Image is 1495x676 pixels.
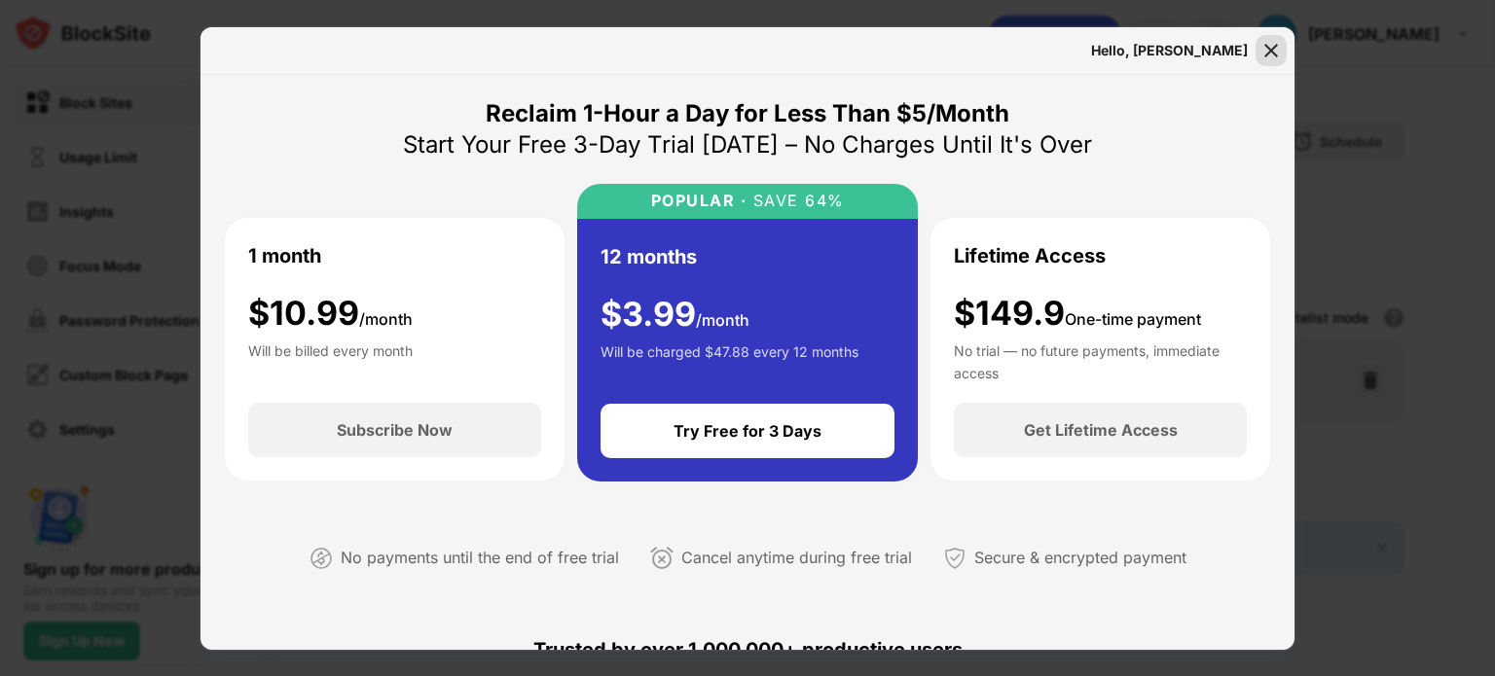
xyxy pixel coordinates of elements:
[674,421,821,441] div: Try Free for 3 Days
[681,544,912,572] div: Cancel anytime during free trial
[601,341,858,380] div: Will be charged $47.88 every 12 months
[337,420,453,440] div: Subscribe Now
[248,340,413,379] div: Will be billed every month
[403,129,1092,160] div: Start Your Free 3-Day Trial [DATE] – No Charges Until It's Over
[696,310,749,330] span: /month
[601,295,749,335] div: $ 3.99
[1065,309,1201,329] span: One-time payment
[1091,43,1248,58] div: Hello, [PERSON_NAME]
[651,192,747,210] div: POPULAR ·
[248,294,413,334] div: $ 10.99
[359,309,413,329] span: /month
[601,242,697,271] div: 12 months
[954,294,1201,334] div: $149.9
[974,544,1186,572] div: Secure & encrypted payment
[943,547,966,570] img: secured-payment
[954,241,1106,270] div: Lifetime Access
[747,192,845,210] div: SAVE 64%
[341,544,619,572] div: No payments until the end of free trial
[486,98,1009,129] div: Reclaim 1-Hour a Day for Less Than $5/Month
[650,547,674,570] img: cancel-anytime
[954,340,1247,379] div: No trial — no future payments, immediate access
[248,241,321,270] div: 1 month
[310,547,333,570] img: not-paying
[1024,420,1178,440] div: Get Lifetime Access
